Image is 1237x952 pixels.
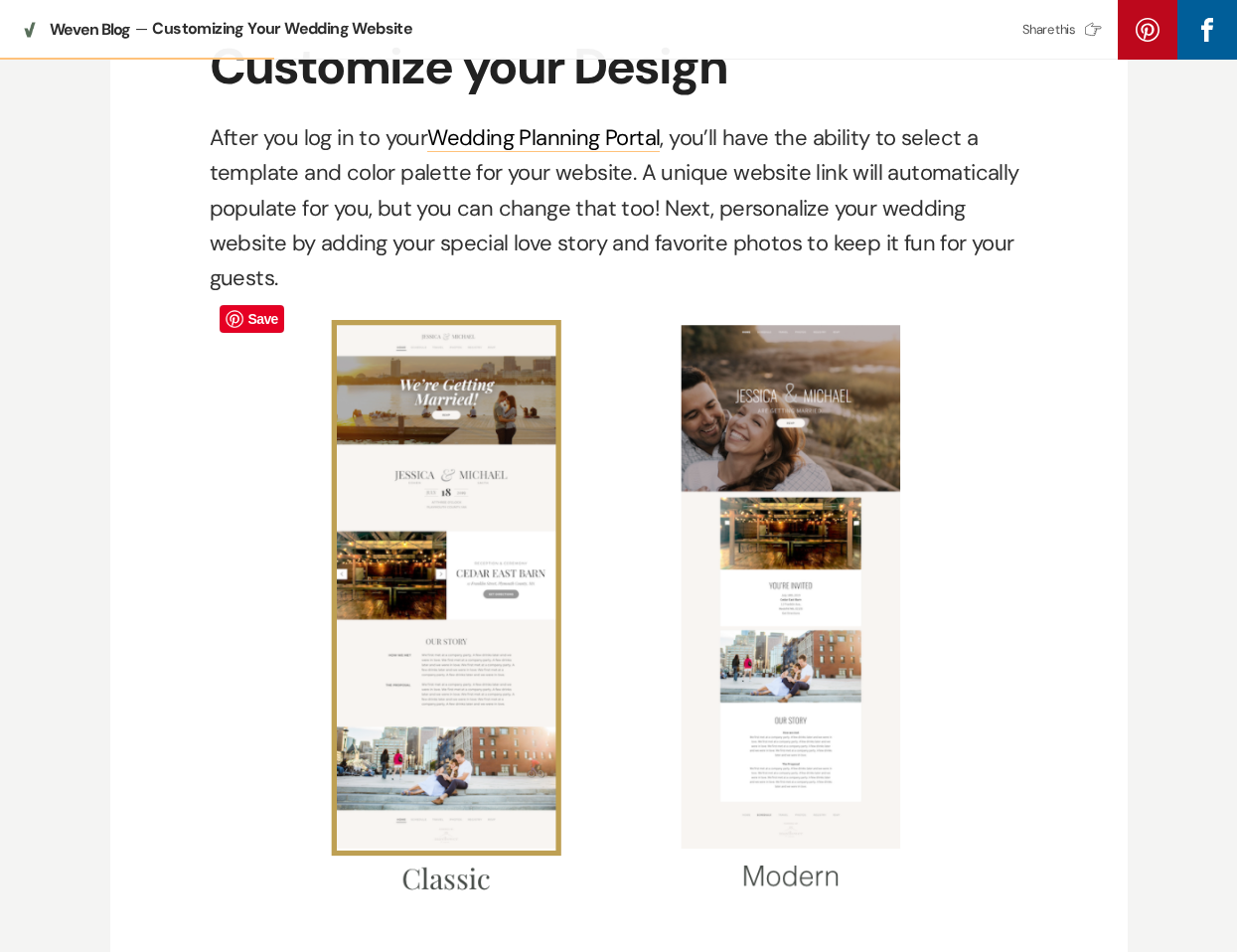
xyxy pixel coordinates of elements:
img: Custom Wedding Website [210,295,1028,912]
span: — [135,22,147,37]
a: Weven Blog [20,20,130,40]
div: Share this [1022,21,1108,39]
img: Weven Blog icon [20,20,40,40]
a: Wedding Planning Portal [427,123,660,152]
p: After you log in to your , you’ll have the ability to select a template and color palette for you... [210,120,1028,912]
span: Weven Blog [50,21,130,39]
div: Customizing Your Wedding Website [152,19,998,40]
span: Save [220,305,284,333]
